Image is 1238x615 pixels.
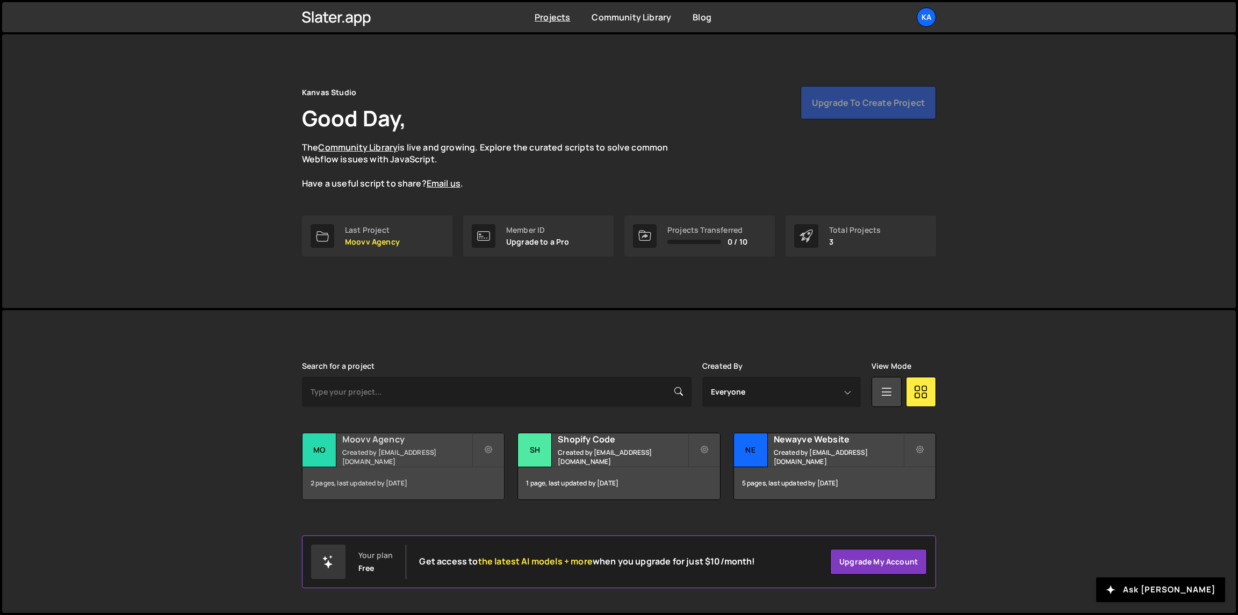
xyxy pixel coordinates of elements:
small: Created by [EMAIL_ADDRESS][DOMAIN_NAME] [558,448,687,466]
a: Projects [535,11,570,23]
small: Created by [EMAIL_ADDRESS][DOMAIN_NAME] [774,448,903,466]
div: Ne [734,433,768,467]
button: Ask [PERSON_NAME] [1096,577,1225,602]
a: Ka [917,8,936,27]
h2: Shopify Code [558,433,687,445]
h2: Newayve Website [774,433,903,445]
p: Moovv Agency [345,238,400,246]
div: Kanvas Studio [302,86,356,99]
label: View Mode [872,362,911,370]
label: Search for a project [302,362,375,370]
a: Blog [693,11,711,23]
div: Mo [303,433,336,467]
div: Last Project [345,226,400,234]
label: Created By [702,362,743,370]
input: Type your project... [302,377,692,407]
p: Upgrade to a Pro [506,238,570,246]
a: Last Project Moovv Agency [302,216,452,256]
a: Community Library [318,141,398,153]
h2: Get access to when you upgrade for just $10/month! [419,556,755,567]
a: Email us [427,177,460,189]
div: Projects Transferred [667,226,747,234]
div: Free [358,564,375,573]
div: Your plan [358,551,393,560]
div: 2 pages, last updated by [DATE] [303,467,504,499]
p: The is live and growing. Explore the curated scripts to solve common Webflow issues with JavaScri... [302,141,689,190]
a: Mo Moovv Agency Created by [EMAIL_ADDRESS][DOMAIN_NAME] 2 pages, last updated by [DATE] [302,433,505,500]
div: Total Projects [829,226,881,234]
h2: Moovv Agency [342,433,472,445]
div: Member ID [506,226,570,234]
a: Upgrade my account [830,549,927,575]
div: 1 page, last updated by [DATE] [518,467,719,499]
div: 5 pages, last updated by [DATE] [734,467,935,499]
div: Sh [518,433,552,467]
small: Created by [EMAIL_ADDRESS][DOMAIN_NAME] [342,448,472,466]
span: the latest AI models + more [478,555,593,567]
a: Ne Newayve Website Created by [EMAIL_ADDRESS][DOMAIN_NAME] 5 pages, last updated by [DATE] [733,433,936,500]
a: Sh Shopify Code Created by [EMAIL_ADDRESS][DOMAIN_NAME] 1 page, last updated by [DATE] [517,433,720,500]
h1: Good Day, [302,103,406,133]
p: 3 [829,238,881,246]
a: Community Library [592,11,671,23]
span: 0 / 10 [728,238,747,246]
